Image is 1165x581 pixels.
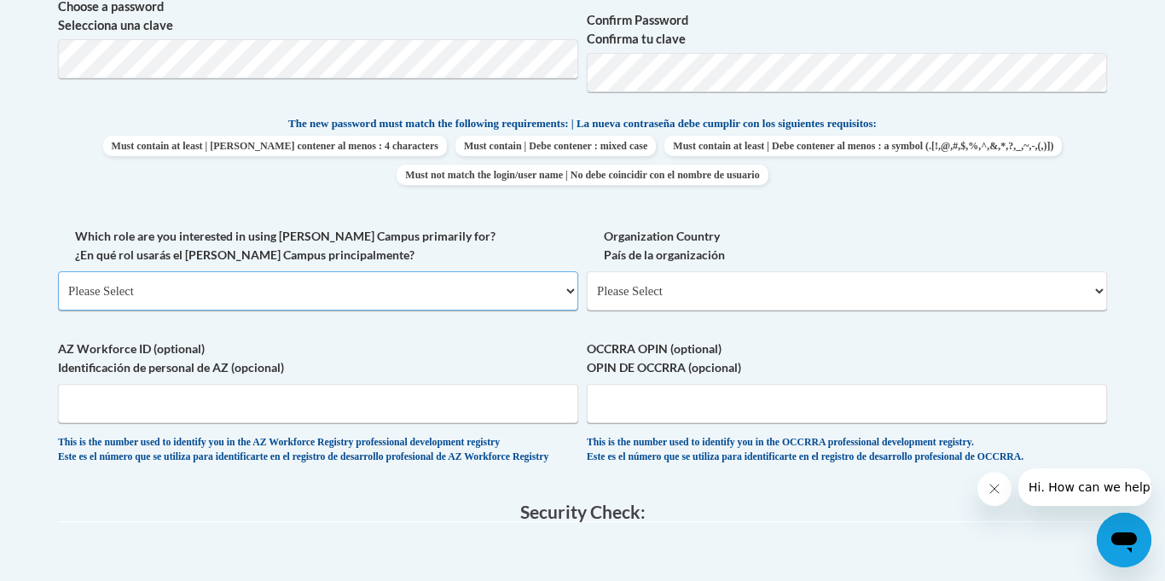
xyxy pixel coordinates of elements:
iframe: Button to launch messaging window [1097,513,1151,567]
span: Must not match the login/user name | No debe coincidir con el nombre de usuario [397,165,768,185]
span: Security Check: [520,501,646,522]
span: Must contain at least | [PERSON_NAME] contener al menos : 4 characters [103,136,447,156]
label: Confirm Password Confirma tu clave [587,11,1107,49]
label: Which role are you interested in using [PERSON_NAME] Campus primarily for? ¿En qué rol usarás el ... [58,227,578,264]
label: AZ Workforce ID (optional) Identificación de personal de AZ (opcional) [58,340,578,377]
iframe: Message from company [1018,468,1151,506]
label: Organization Country País de la organización [587,227,1107,264]
div: This is the number used to identify you in the AZ Workforce Registry professional development reg... [58,436,578,464]
div: This is the number used to identify you in the OCCRRA professional development registry. Este es ... [587,436,1107,464]
label: OCCRRA OPIN (optional) OPIN DE OCCRRA (opcional) [587,340,1107,377]
iframe: Close message [977,472,1011,506]
span: Must contain | Debe contener : mixed case [455,136,656,156]
span: Hi. How can we help? [10,12,138,26]
span: Must contain at least | Debe contener al menos : a symbol (.[!,@,#,$,%,^,&,*,?,_,~,-,(,)]) [664,136,1062,156]
span: The new password must match the following requirements: | La nueva contraseña debe cumplir con lo... [288,116,877,131]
